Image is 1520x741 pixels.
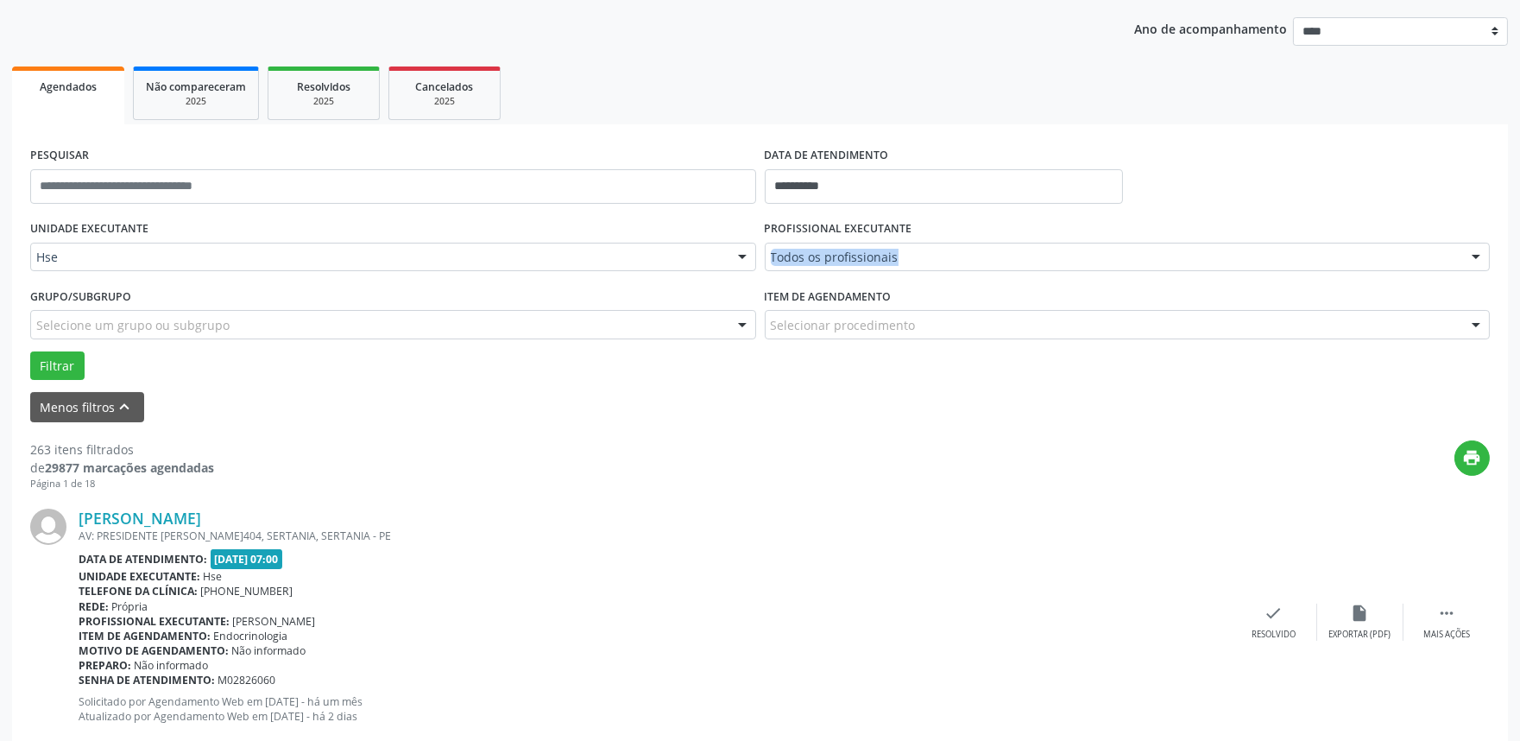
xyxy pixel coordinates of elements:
[79,673,215,687] b: Senha de atendimento:
[204,569,223,584] span: Hse
[1454,440,1490,476] button: print
[30,351,85,381] button: Filtrar
[232,643,306,658] span: Não informado
[79,614,230,629] b: Profissional executante:
[79,658,131,673] b: Preparo:
[30,440,214,459] div: 263 itens filtrados
[112,599,148,614] span: Própria
[30,283,131,310] label: Grupo/Subgrupo
[771,316,916,334] span: Selecionar procedimento
[1134,17,1287,39] p: Ano de acompanhamento
[30,509,66,545] img: img
[79,599,109,614] b: Rede:
[36,316,230,334] span: Selecione um grupo ou subgrupo
[281,95,367,108] div: 2025
[30,477,214,491] div: Página 1 de 18
[146,79,246,94] span: Não compareceram
[40,79,97,94] span: Agendados
[79,509,201,528] a: [PERSON_NAME]
[1252,629,1296,641] div: Resolvido
[765,283,892,310] label: Item de agendamento
[1437,604,1456,623] i: 
[135,658,209,673] span: Não informado
[401,95,488,108] div: 2025
[30,392,144,422] button: Menos filtroskeyboard_arrow_up
[1329,629,1391,641] div: Exportar (PDF)
[233,614,316,629] span: [PERSON_NAME]
[1423,629,1470,641] div: Mais ações
[79,629,211,643] b: Item de agendamento:
[297,79,350,94] span: Resolvidos
[36,249,721,266] span: Hse
[211,549,283,569] span: [DATE] 07:00
[30,216,148,243] label: UNIDADE EXECUTANTE
[765,142,889,169] label: DATA DE ATENDIMENTO
[79,694,1231,724] p: Solicitado por Agendamento Web em [DATE] - há um mês Atualizado por Agendamento Web em [DATE] - h...
[765,216,912,243] label: PROFISSIONAL EXECUTANTE
[1351,604,1370,623] i: insert_drive_file
[416,79,474,94] span: Cancelados
[79,584,198,598] b: Telefone da clínica:
[218,673,276,687] span: M02826060
[45,459,214,476] strong: 29877 marcações agendadas
[30,459,214,477] div: de
[146,95,246,108] div: 2025
[771,249,1455,266] span: Todos os profissionais
[79,643,229,658] b: Motivo de agendamento:
[79,552,207,567] b: Data de atendimento:
[1463,448,1482,467] i: print
[201,584,293,598] span: [PHONE_NUMBER]
[30,142,89,169] label: PESQUISAR
[116,397,135,416] i: keyboard_arrow_up
[1265,604,1283,623] i: check
[79,569,200,584] b: Unidade executante:
[214,629,288,643] span: Endocrinologia
[79,529,1231,543] div: AV: PRESIDENTE [PERSON_NAME]404, SERTANIA, SERTANIA - PE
